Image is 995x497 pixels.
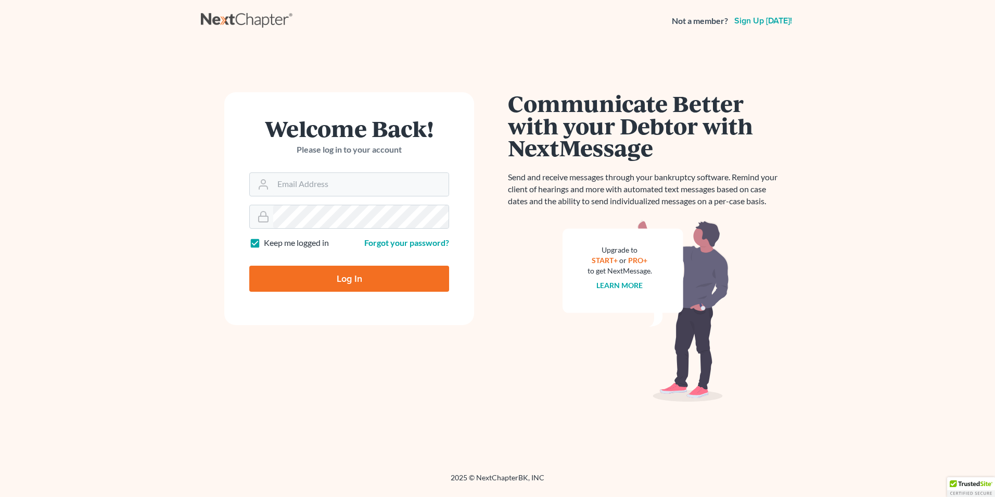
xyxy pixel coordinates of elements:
[364,238,449,247] a: Forgot your password?
[508,171,784,207] p: Send and receive messages through your bankruptcy software. Remind your client of hearings and mo...
[947,477,995,497] div: TrustedSite Certified
[249,266,449,292] input: Log In
[201,473,794,491] div: 2025 © NextChapterBK, INC
[588,245,652,255] div: Upgrade to
[249,117,449,140] h1: Welcome Back!
[597,281,643,290] a: Learn more
[629,256,648,265] a: PRO+
[563,220,729,402] img: nextmessage_bg-59042aed3d76b12b5cd301f8e5b87938c9018125f34e5fa2b7a6b67550977c72.svg
[508,92,784,159] h1: Communicate Better with your Debtor with NextMessage
[588,266,652,276] div: to get NextMessage.
[732,17,794,25] a: Sign up [DATE]!
[264,237,329,249] label: Keep me logged in
[620,256,627,265] span: or
[249,144,449,156] p: Please log in to your account
[592,256,618,265] a: START+
[273,173,449,196] input: Email Address
[672,15,728,27] strong: Not a member?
